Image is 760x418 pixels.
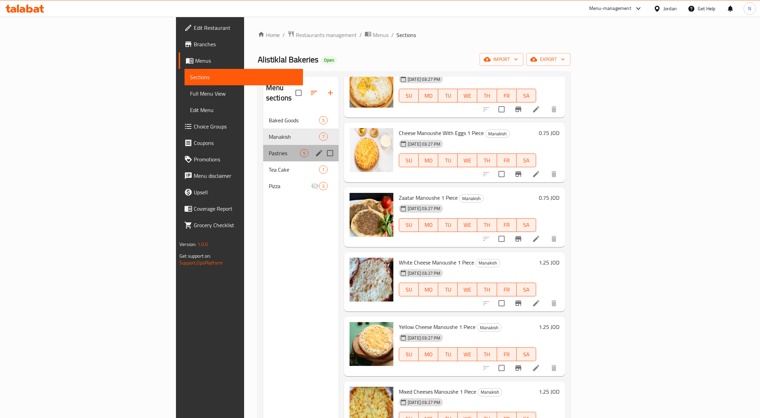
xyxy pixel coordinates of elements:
[258,30,570,39] nav: breadcrumb
[589,4,631,13] div: Menu-management
[179,184,303,200] a: Upsell
[194,205,297,213] span: Coverage Report
[497,218,517,232] button: FR
[532,170,540,178] a: Edit menu item
[748,5,751,12] span: N
[263,145,339,161] div: Pastries5edit
[459,194,484,202] div: Manakish
[319,133,328,141] div: items
[419,283,438,296] button: MO
[179,240,196,249] span: Version:
[510,360,527,376] button: Branch-specific-item
[441,156,455,165] span: TU
[500,220,514,230] span: FR
[421,220,435,230] span: MO
[458,283,477,296] button: WE
[179,118,303,135] a: Choice Groups
[194,221,297,229] span: Grocery Checklist
[198,240,208,249] span: 1.0.0
[269,165,319,174] span: Tea Cake
[405,76,443,83] span: [DATE] 03:27 PM
[263,178,339,194] div: Pizza3
[373,31,389,39] span: Menus
[500,349,514,359] span: FR
[421,91,435,101] span: MO
[497,347,517,361] button: FR
[319,183,327,189] span: 3
[405,335,443,341] span: [DATE] 03:27 PM
[519,285,533,295] span: SA
[179,251,211,260] span: Get support on:
[663,5,677,12] div: Jordan
[319,116,328,124] div: items
[405,205,443,212] span: [DATE] 03:27 PM
[319,117,327,124] span: 5
[460,349,474,359] span: WE
[321,56,337,64] div: Open
[419,218,438,232] button: MO
[477,323,502,332] div: Manakish
[438,89,458,102] button: TU
[185,69,303,85] a: Sections
[497,89,517,102] button: FR
[532,105,540,113] a: Edit menu item
[402,349,416,359] span: SU
[438,347,458,361] button: TU
[510,295,527,311] button: Branch-specific-item
[480,285,494,295] span: TH
[190,73,297,81] span: Sections
[179,200,303,217] a: Coverage Report
[421,349,435,359] span: MO
[194,40,297,48] span: Branches
[517,153,536,167] button: SA
[510,101,527,118] button: Branch-specific-item
[532,364,540,372] a: Edit menu item
[460,285,474,295] span: WE
[322,85,339,101] button: Add section
[494,361,509,375] span: Select to update
[399,283,419,296] button: SU
[497,153,517,167] button: FR
[405,141,443,147] span: [DATE] 03:27 PM
[402,285,416,295] span: SU
[391,31,394,39] li: /
[519,220,533,230] span: SA
[519,349,533,359] span: SA
[494,232,509,246] span: Select to update
[190,89,297,98] span: Full Menu View
[539,387,559,396] h6: 1.25 JOD
[179,258,223,267] a: Support.OpsPlatform
[190,106,297,114] span: Edit Menu
[478,388,502,396] div: Manakish
[319,134,327,140] span: 7
[399,153,419,167] button: SU
[460,220,474,230] span: WE
[438,283,458,296] button: TU
[399,218,419,232] button: SU
[288,30,357,39] a: Restaurants management
[458,347,477,361] button: WE
[419,347,438,361] button: MO
[263,112,339,128] div: Baked Goods5
[350,322,393,366] img: Yellow Cheese Manoushe 1 Piece
[546,101,562,118] button: delete
[402,91,416,101] span: SU
[399,257,474,268] span: White Cheese Manoushe 1 Piece
[476,259,500,267] div: Manakish
[399,89,419,102] button: SU
[350,128,393,172] img: Cheese Manoushe With Eggs 1 Piece
[300,149,308,157] div: items
[263,128,339,145] div: Manakish7
[319,167,327,173] span: 1
[402,156,416,165] span: SU
[519,156,533,165] span: SA
[185,102,303,118] a: Edit Menu
[314,148,324,158] button: edit
[539,128,559,138] h6: 0.75 JOD
[421,285,435,295] span: MO
[510,231,527,247] button: Branch-specific-item
[194,24,297,32] span: Edit Restaurant
[494,167,509,181] span: Select to update
[480,53,523,66] button: import
[494,296,509,310] span: Select to update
